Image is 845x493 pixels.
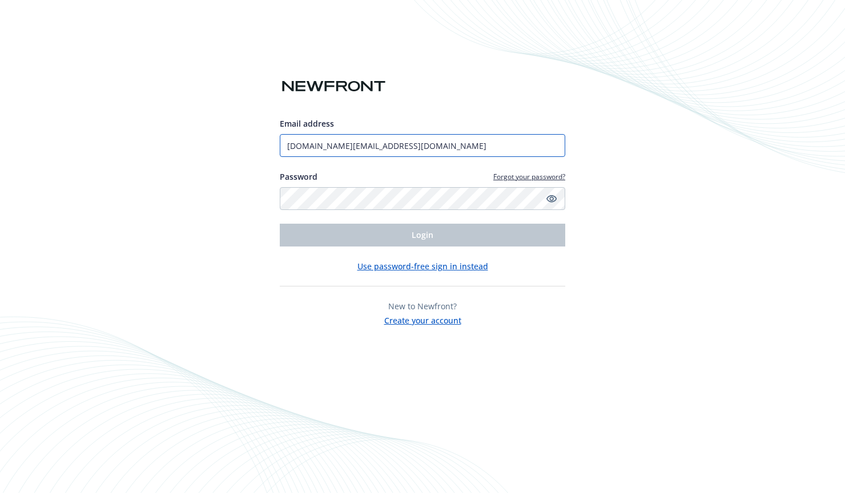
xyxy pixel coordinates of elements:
span: Login [412,229,433,240]
button: Create your account [384,312,461,326]
label: Password [280,171,317,183]
input: Enter your email [280,134,565,157]
button: Login [280,224,565,246]
span: Email address [280,118,334,129]
input: Enter your password [280,187,565,210]
img: Newfront logo [280,76,388,96]
button: Use password-free sign in instead [357,260,488,272]
a: Forgot your password? [493,172,565,181]
a: Show password [545,192,558,205]
span: New to Newfront? [388,301,457,312]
